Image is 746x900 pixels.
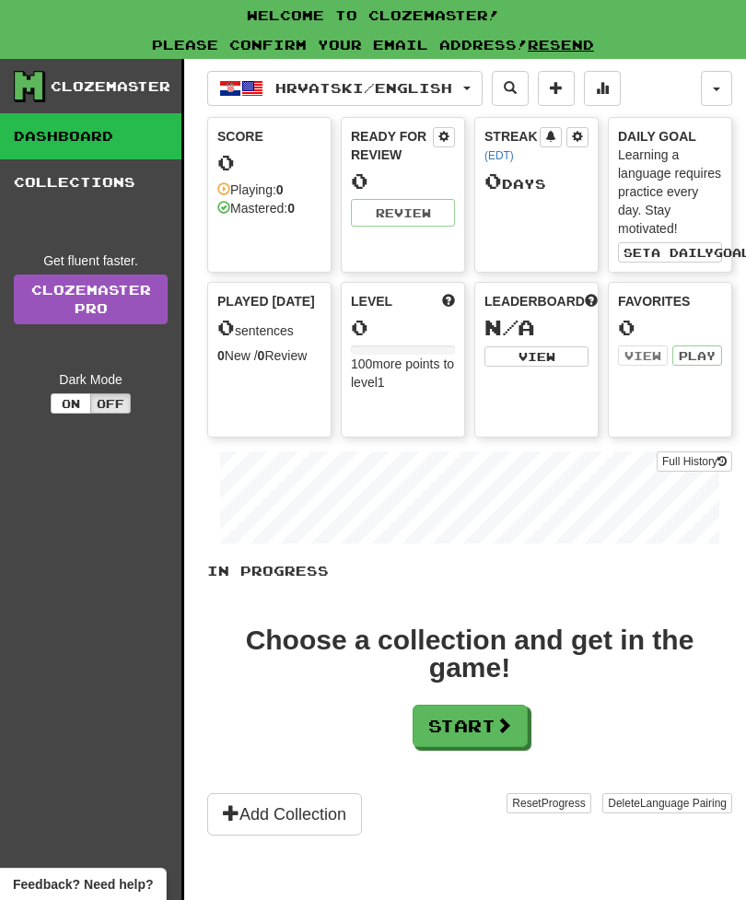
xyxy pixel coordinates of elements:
[618,316,722,339] div: 0
[618,146,722,238] div: Learning a language requires practice every day. Stay motivated!
[14,251,168,270] div: Get fluent faster.
[602,793,732,813] button: DeleteLanguage Pairing
[584,71,621,106] button: More stats
[484,168,502,193] span: 0
[90,393,131,414] button: Off
[538,71,575,106] button: Add sentence to collection
[14,275,168,324] a: ClozemasterPro
[672,345,722,366] button: Play
[217,199,295,217] div: Mastered:
[258,348,265,363] strong: 0
[217,316,321,340] div: sentences
[351,199,455,227] button: Review
[442,292,455,310] span: Score more points to level up
[618,242,722,263] button: Seta dailygoal
[217,346,321,365] div: New / Review
[276,182,284,197] strong: 0
[484,292,585,310] span: Leaderboard
[217,348,225,363] strong: 0
[484,169,589,193] div: Day s
[217,151,321,174] div: 0
[618,345,668,366] button: View
[217,314,235,340] span: 0
[413,705,528,747] button: Start
[51,77,170,96] div: Clozemaster
[640,797,727,810] span: Language Pairing
[287,201,295,216] strong: 0
[351,316,455,339] div: 0
[51,393,91,414] button: On
[207,793,362,836] button: Add Collection
[618,127,722,146] div: Daily Goal
[351,292,392,310] span: Level
[351,127,433,164] div: Ready for Review
[14,370,168,389] div: Dark Mode
[207,562,732,580] p: In Progress
[585,292,598,310] span: This week in points, UTC
[484,346,589,367] button: View
[13,875,153,894] span: Open feedback widget
[507,793,590,813] button: ResetProgress
[217,127,321,146] div: Score
[351,355,455,392] div: 100 more points to level 1
[484,127,540,164] div: Streak
[484,314,535,340] span: N/A
[207,626,732,682] div: Choose a collection and get in the game!
[217,181,284,199] div: Playing:
[618,292,722,310] div: Favorites
[275,80,452,96] span: Hrvatski / English
[484,149,514,162] a: (EDT)
[651,246,714,259] span: a daily
[542,797,586,810] span: Progress
[657,451,732,472] button: Full History
[217,292,315,310] span: Played [DATE]
[528,37,594,53] a: Resend
[351,169,455,193] div: 0
[207,71,483,106] button: Hrvatski/English
[492,71,529,106] button: Search sentences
